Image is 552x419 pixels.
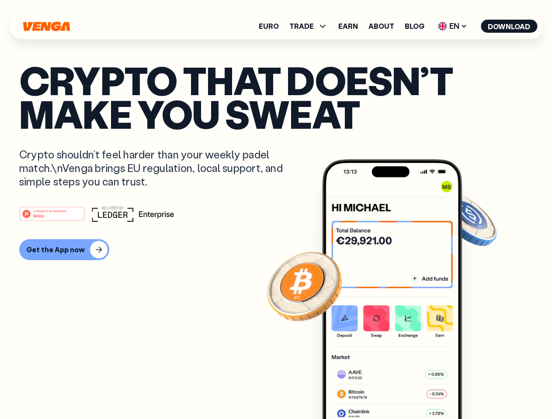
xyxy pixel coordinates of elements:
a: Blog [405,23,424,30]
button: Download [481,20,537,33]
span: TRADE [289,21,328,31]
div: Get the App now [26,245,85,254]
span: TRADE [289,23,314,30]
a: Euro [259,23,279,30]
a: #1 PRODUCT OF THE MONTHWeb3 [19,212,85,223]
img: USDC coin [436,188,499,251]
button: Get the App now [19,239,109,260]
p: Crypto shouldn’t feel harder than your weekly padel match.\nVenga brings EU regulation, local sup... [19,148,295,189]
a: Get the App now [19,239,533,260]
a: Earn [338,23,358,30]
img: flag-uk [438,22,447,31]
p: Crypto that doesn’t make you sweat [19,63,533,130]
a: About [368,23,394,30]
span: EN [435,19,470,33]
img: Bitcoin [265,247,344,325]
svg: Home [22,21,71,31]
tspan: Web3 [33,213,44,218]
tspan: #1 PRODUCT OF THE MONTH [33,209,66,212]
